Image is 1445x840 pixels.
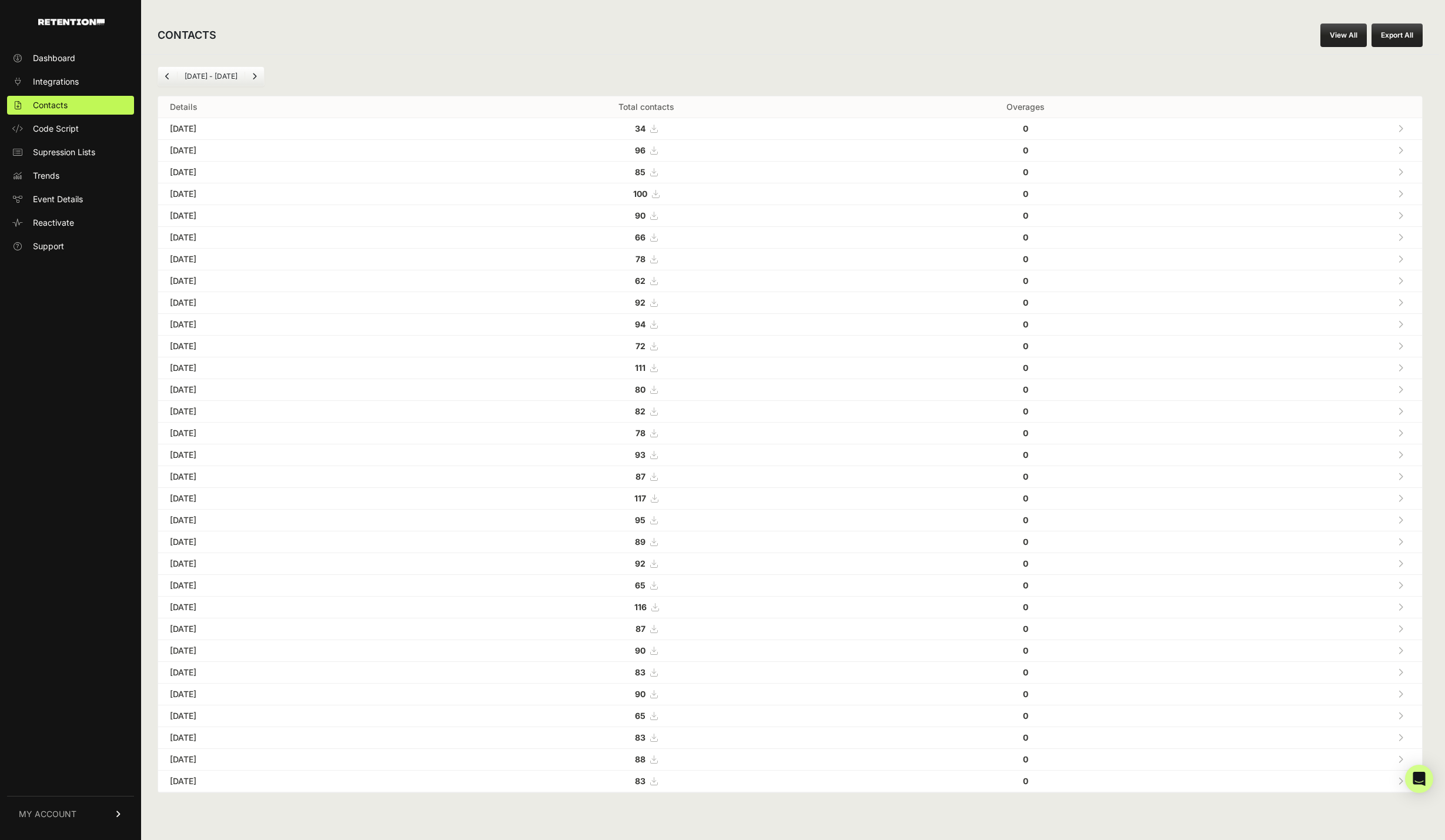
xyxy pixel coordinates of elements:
[158,205,433,227] td: [DATE]
[635,732,645,742] strong: 83
[158,270,433,292] td: [DATE]
[1023,167,1028,177] strong: 0
[19,808,76,820] span: MY ACCOUNT
[158,227,433,249] td: [DATE]
[1023,232,1028,242] strong: 0
[7,190,134,209] a: Event Details
[635,776,645,786] strong: 83
[158,140,433,162] td: [DATE]
[635,645,645,655] strong: 90
[158,749,433,771] td: [DATE]
[7,213,134,232] a: Reactivate
[158,488,433,510] td: [DATE]
[1023,580,1028,590] strong: 0
[634,493,646,503] strong: 117
[158,314,433,336] td: [DATE]
[1023,297,1028,307] strong: 0
[635,363,645,373] strong: 111
[1023,711,1028,721] strong: 0
[1023,624,1028,634] strong: 0
[158,684,433,705] td: [DATE]
[635,624,645,634] strong: 87
[158,379,433,401] td: [DATE]
[33,52,75,64] span: Dashboard
[1023,384,1028,394] strong: 0
[158,27,216,43] h2: CONTACTS
[635,471,645,481] strong: 87
[7,796,134,832] a: MY ACCOUNT
[158,705,433,727] td: [DATE]
[158,401,433,423] td: [DATE]
[635,384,657,394] a: 80
[158,618,433,640] td: [DATE]
[635,558,645,568] strong: 92
[635,145,657,155] a: 96
[635,624,657,634] a: 87
[1023,515,1028,525] strong: 0
[635,254,645,264] strong: 78
[635,754,645,764] strong: 88
[1023,645,1028,655] strong: 0
[635,210,657,220] a: 90
[635,667,645,677] strong: 83
[635,689,645,699] strong: 90
[1023,558,1028,568] strong: 0
[7,49,134,68] a: Dashboard
[859,96,1191,118] th: Overages
[158,444,433,466] td: [DATE]
[635,276,645,286] strong: 62
[635,145,645,155] strong: 96
[635,167,657,177] a: 85
[1023,471,1028,481] strong: 0
[1023,689,1028,699] strong: 0
[7,72,134,91] a: Integrations
[635,645,657,655] a: 90
[33,99,68,111] span: Contacts
[158,466,433,488] td: [DATE]
[1023,450,1028,460] strong: 0
[33,217,74,229] span: Reactivate
[158,118,433,140] td: [DATE]
[1023,123,1028,133] strong: 0
[33,123,79,135] span: Code Script
[158,357,433,379] td: [DATE]
[635,711,657,721] a: 65
[635,580,645,590] strong: 65
[1023,145,1028,155] strong: 0
[635,428,645,438] strong: 78
[635,341,657,351] a: 72
[635,558,657,568] a: 92
[635,210,645,220] strong: 90
[635,537,657,547] a: 89
[635,297,645,307] strong: 92
[158,249,433,270] td: [DATE]
[1023,363,1028,373] strong: 0
[635,754,657,764] a: 88
[635,689,657,699] a: 90
[158,597,433,618] td: [DATE]
[635,254,657,264] a: 78
[634,602,647,612] strong: 116
[158,336,433,357] td: [DATE]
[635,297,657,307] a: 92
[635,580,657,590] a: 65
[635,319,645,329] strong: 94
[7,96,134,115] a: Contacts
[158,292,433,314] td: [DATE]
[635,319,657,329] a: 94
[7,143,134,162] a: Supression Lists
[635,450,645,460] strong: 93
[635,123,645,133] strong: 34
[1023,210,1028,220] strong: 0
[33,146,95,158] span: Supression Lists
[158,183,433,205] td: [DATE]
[33,193,83,205] span: Event Details
[158,553,433,575] td: [DATE]
[158,771,433,792] td: [DATE]
[1023,493,1028,503] strong: 0
[158,162,433,183] td: [DATE]
[1023,667,1028,677] strong: 0
[635,363,657,373] a: 111
[158,531,433,553] td: [DATE]
[1023,341,1028,351] strong: 0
